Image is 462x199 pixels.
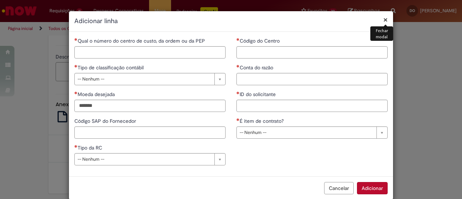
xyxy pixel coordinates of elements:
button: Fechar modal [383,16,388,23]
input: Qual o número do centro de custo, da ordem ou da PEP [74,46,226,59]
span: Necessários [236,38,240,41]
span: -- Nenhum -- [78,153,211,165]
input: Conta do razão [236,73,388,85]
input: Código do Centro [236,46,388,59]
span: -- Nenhum -- [240,127,373,138]
span: Moeda desejada [78,91,116,98]
h2: Adicionar linha [74,17,388,26]
button: Adicionar [357,182,388,194]
span: ID do solicitante [240,91,277,98]
div: Fechar modal [370,26,393,41]
span: Necessários [74,91,78,94]
input: Moeda desejada [74,100,226,112]
span: Código do Centro [240,38,281,44]
span: Necessários [236,65,240,68]
span: Qual o número do centro de custo, da ordem ou da PEP [78,38,206,44]
span: Necessários [236,118,240,121]
input: ID do solicitante [236,100,388,112]
span: Necessários [236,91,240,94]
span: Necessários [74,145,78,148]
span: Necessários [74,65,78,68]
span: Tipo de classificação contábil [78,64,145,71]
span: Tipo da RC [78,144,104,151]
span: Conta do razão [240,64,275,71]
button: Cancelar [324,182,354,194]
span: É item de contrato? [240,118,285,124]
span: Código SAP do Fornecedor [74,118,138,124]
input: Código SAP do Fornecedor [74,126,226,139]
span: -- Nenhum -- [78,73,211,85]
span: Necessários [74,38,78,41]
